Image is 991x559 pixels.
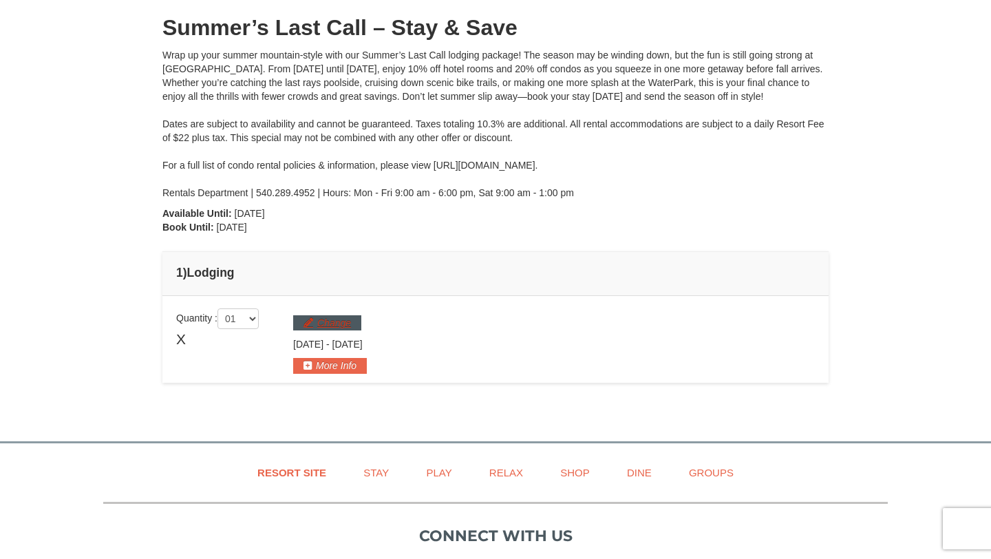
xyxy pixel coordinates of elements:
span: ) [183,266,187,279]
a: Shop [543,457,607,488]
a: Play [409,457,469,488]
span: - [326,339,330,350]
strong: Available Until: [162,208,232,219]
span: [DATE] [332,339,363,350]
span: X [176,329,186,350]
span: [DATE] [235,208,265,219]
a: Resort Site [240,457,343,488]
button: Change [293,315,361,330]
button: More Info [293,358,367,373]
a: Stay [346,457,406,488]
p: Connect with us [103,525,888,547]
h1: Summer’s Last Call – Stay & Save [162,14,829,41]
strong: Book Until: [162,222,214,233]
a: Groups [672,457,751,488]
span: [DATE] [293,339,323,350]
span: [DATE] [217,222,247,233]
span: Quantity : [176,313,259,324]
a: Dine [610,457,669,488]
div: Wrap up your summer mountain-style with our Summer’s Last Call lodging package! The season may be... [162,48,829,200]
h4: 1 Lodging [176,266,815,279]
a: Relax [472,457,540,488]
